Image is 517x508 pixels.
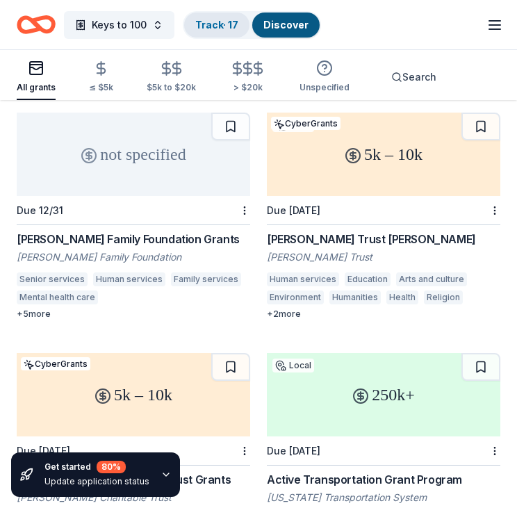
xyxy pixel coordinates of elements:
[267,113,500,196] div: 5k – 10k
[17,8,56,41] a: Home
[44,476,149,487] div: Update application status
[272,359,314,372] div: Local
[267,272,339,286] div: Human services
[267,471,500,488] div: Active Transportation Grant Program
[402,69,436,85] span: Search
[229,82,266,93] div: > $20k
[17,250,250,264] div: [PERSON_NAME] Family Foundation
[17,82,56,93] div: All grants
[17,54,56,100] button: All grants
[64,11,174,39] button: Keys to 100
[267,290,324,304] div: Environment
[89,82,113,93] div: ≤ $5k
[267,309,500,320] div: + 2 more
[329,290,381,304] div: Humanities
[17,309,250,320] div: + 5 more
[267,113,500,320] a: 5k – 10kLocalCyberGrantsDue [DATE][PERSON_NAME] Trust [PERSON_NAME][PERSON_NAME] TrustHuman servi...
[396,272,467,286] div: Arts and culture
[267,250,500,264] div: [PERSON_NAME] Trust
[17,113,250,196] div: not specified
[263,19,309,31] a: Discover
[92,17,147,33] span: Keys to 100
[17,290,98,304] div: Mental health care
[93,272,165,286] div: Human services
[299,54,350,100] button: Unspecified
[267,445,320,457] div: Due [DATE]
[271,117,340,130] div: CyberGrants
[299,82,350,93] div: Unspecified
[345,272,391,286] div: Education
[17,272,88,286] div: Senior services
[183,11,321,39] button: Track· 17Discover
[386,290,418,304] div: Health
[17,353,250,436] div: 5k – 10k
[44,461,149,473] div: Get started
[383,63,448,91] button: Search
[89,55,113,100] button: ≤ $5k
[147,82,196,93] div: $5k to $20k
[267,353,500,436] div: 250k+
[17,231,250,247] div: [PERSON_NAME] Family Foundation Grants
[267,231,500,247] div: [PERSON_NAME] Trust [PERSON_NAME]
[195,19,238,31] a: Track· 17
[17,113,250,320] a: not specifiedDue 12/31[PERSON_NAME] Family Foundation Grants[PERSON_NAME] Family FoundationSenior...
[147,55,196,100] button: $5k to $20k
[97,461,126,473] div: 80 %
[424,290,463,304] div: Religion
[267,204,320,216] div: Due [DATE]
[21,357,90,370] div: CyberGrants
[17,204,63,216] div: Due 12/31
[267,491,500,505] div: [US_STATE] Transportation System
[171,272,241,286] div: Family services
[229,55,266,100] button: > $20k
